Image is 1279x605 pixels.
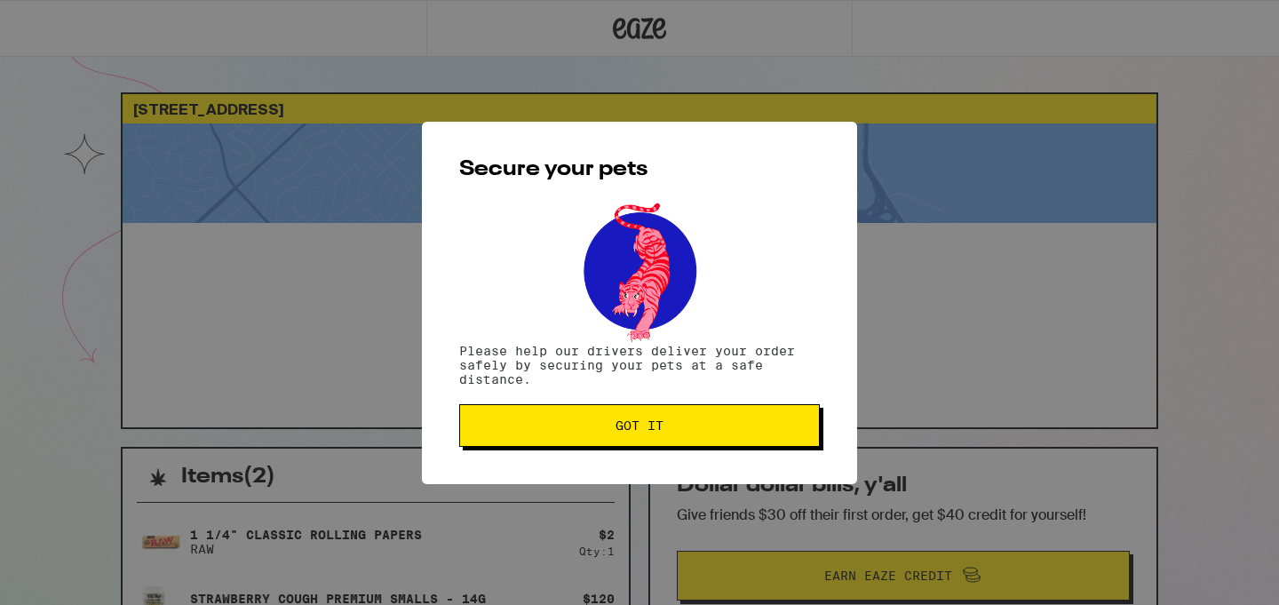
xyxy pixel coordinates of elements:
h2: Secure your pets [459,159,820,180]
img: pets [567,198,712,344]
button: Got it [459,404,820,447]
p: Please help our drivers deliver your order safely by securing your pets at a safe distance. [459,344,820,386]
span: Got it [616,419,663,432]
span: Hi. Need any help? [11,12,128,27]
